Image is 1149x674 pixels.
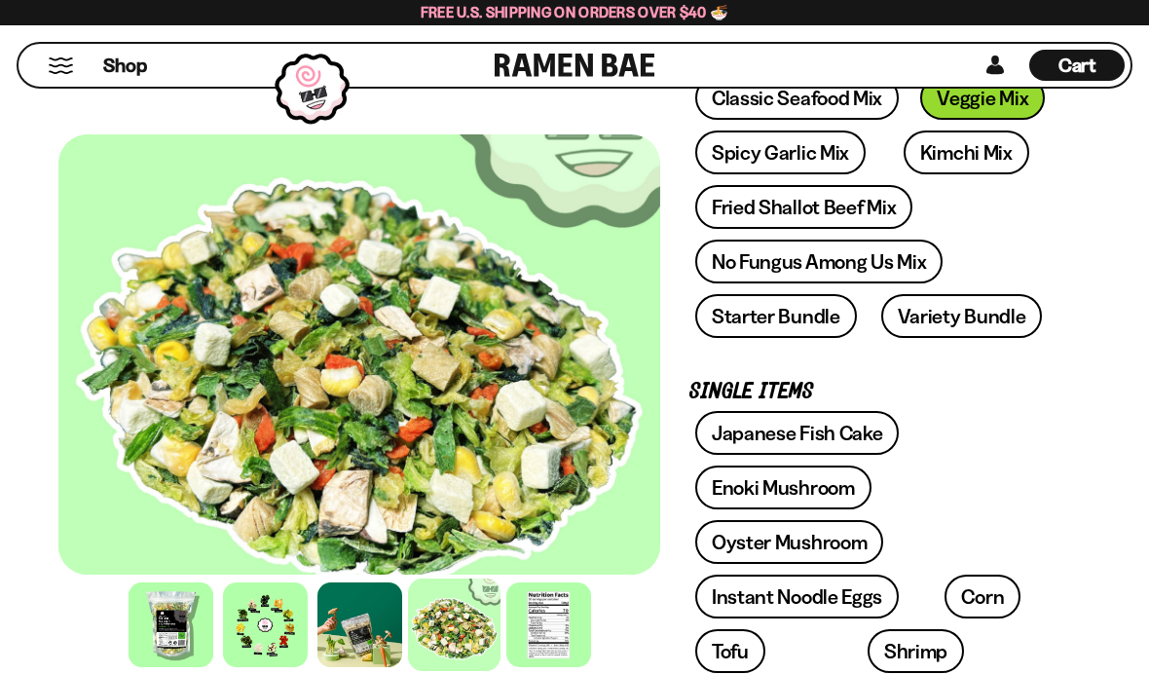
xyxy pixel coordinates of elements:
a: No Fungus Among Us Mix [695,240,943,283]
p: Single Items [689,383,1061,401]
a: Corn [945,575,1020,618]
a: Japanese Fish Cake [695,411,900,455]
a: Instant Noodle Eggs [695,575,899,618]
a: Fried Shallot Beef Mix [695,185,912,229]
a: Tofu [695,629,765,673]
a: Spicy Garlic Mix [695,131,866,174]
a: Shrimp [868,629,964,673]
span: Free U.S. Shipping on Orders over $40 🍜 [421,3,729,21]
a: Kimchi Mix [904,131,1029,174]
span: Shop [103,53,147,79]
a: Enoki Mushroom [695,466,871,509]
a: Starter Bundle [695,294,857,338]
div: Cart [1029,44,1125,87]
a: Shop [103,50,147,81]
span: Cart [1058,54,1096,77]
a: Variety Bundle [881,294,1043,338]
a: Oyster Mushroom [695,520,884,564]
button: Mobile Menu Trigger [48,57,74,74]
